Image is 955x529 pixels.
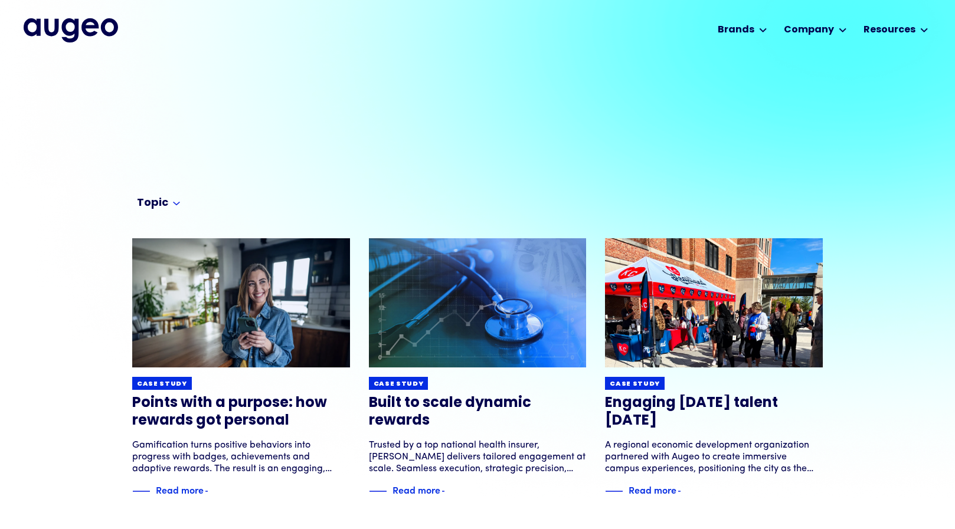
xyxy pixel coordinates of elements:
[369,395,587,430] h3: Built to scale dynamic rewards
[132,395,350,430] h3: Points with a purpose: how rewards got personal
[605,238,823,498] a: Case studyEngaging [DATE] talent [DATE]A regional economic development organization partnered wit...
[173,202,180,206] img: Arrow symbol in bright blue pointing down to indicate an expanded section.
[393,482,440,497] div: Read more
[205,484,223,498] img: Blue text arrow
[137,380,187,389] div: Case study
[441,484,459,498] img: Blue text arrow
[605,395,823,430] h3: Engaging [DATE] talent [DATE]
[784,23,834,37] div: Company
[605,439,823,475] div: A regional economic development organization partnered with Augeo to create immersive campus expe...
[369,439,587,475] div: Trusted by a top national health insurer, [PERSON_NAME] delivers tailored engagement at scale. Se...
[678,484,695,498] img: Blue text arrow
[132,439,350,475] div: Gamification turns positive behaviors into progress with badges, achievements and adaptive reward...
[24,18,118,42] a: home
[137,196,168,211] div: Topic
[629,482,676,497] div: Read more
[156,482,204,497] div: Read more
[132,484,150,498] img: Blue decorative line
[605,484,623,498] img: Blue decorative line
[132,238,350,498] a: Case studyPoints with a purpose: how rewards got personalGamification turns positive behaviors in...
[718,23,754,37] div: Brands
[374,380,424,389] div: Case study
[24,18,118,42] img: Augeo's full logo in midnight blue.
[610,380,660,389] div: Case study
[369,238,587,498] a: Case studyBuilt to scale dynamic rewardsTrusted by a top national health insurer, [PERSON_NAME] d...
[864,23,915,37] div: Resources
[369,484,387,498] img: Blue decorative line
